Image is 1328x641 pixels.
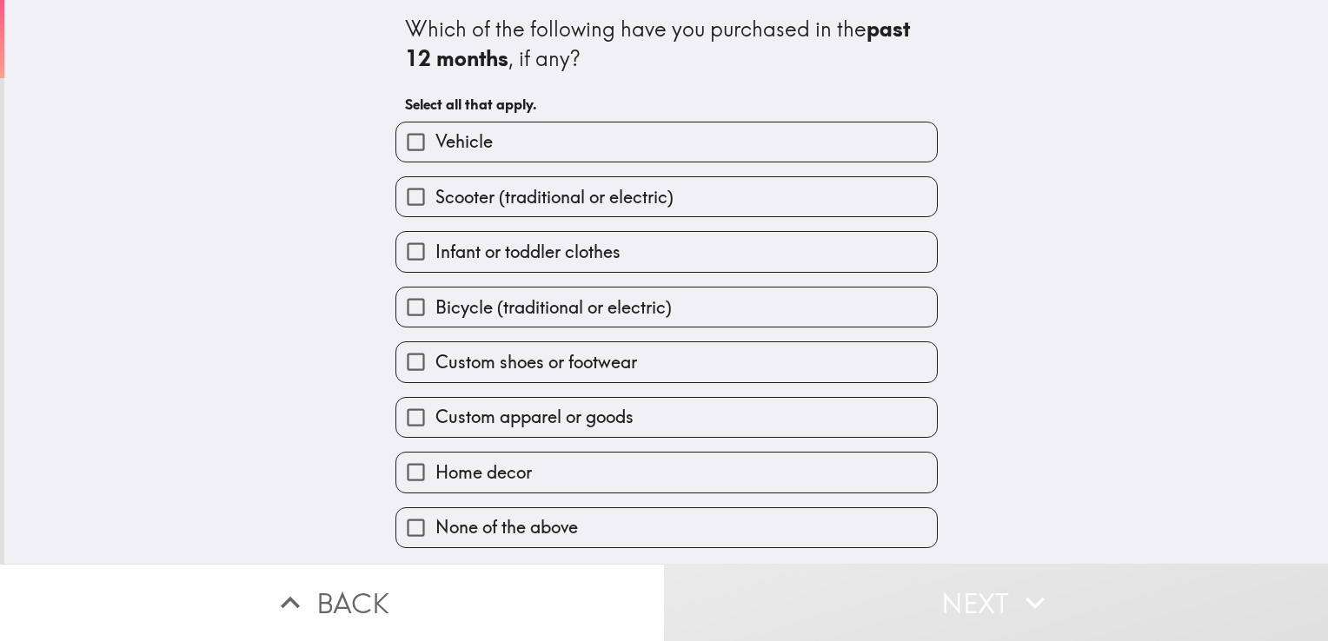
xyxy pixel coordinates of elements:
[396,287,937,327] button: Bicycle (traditional or electric)
[435,405,634,429] span: Custom apparel or goods
[396,508,937,547] button: None of the above
[405,15,928,73] div: Which of the following have you purchased in the , if any?
[396,453,937,492] button: Home decor
[435,240,621,264] span: Infant or toddler clothes
[396,122,937,162] button: Vehicle
[435,460,532,485] span: Home decor
[435,515,578,539] span: None of the above
[396,232,937,271] button: Infant or toddler clothes
[435,185,674,209] span: Scooter (traditional or electric)
[435,350,637,374] span: Custom shoes or footwear
[396,398,937,437] button: Custom apparel or goods
[396,342,937,381] button: Custom shoes or footwear
[664,564,1328,641] button: Next
[405,95,928,114] h6: Select all that apply.
[405,16,915,71] b: past 12 months
[435,129,493,154] span: Vehicle
[396,177,937,216] button: Scooter (traditional or electric)
[435,295,672,320] span: Bicycle (traditional or electric)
